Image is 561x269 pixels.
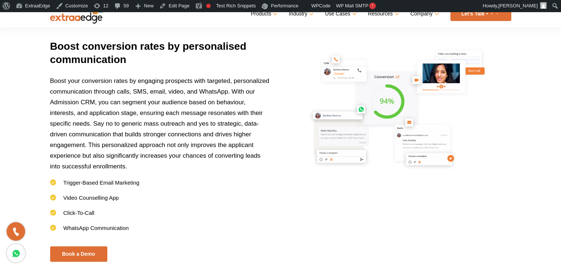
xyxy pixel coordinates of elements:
a: Let’s Talk [450,7,511,21]
a: Book a Demo [50,246,107,262]
li: Trigger-Based Email Marketing [50,179,271,194]
span: Boost your conversion rates by engaging prospects with targeted, personalized communication throu... [50,77,269,170]
a: Industry [289,8,312,19]
a: Company [411,8,437,19]
li: Click-To-Call [50,209,271,224]
a: Use Cases [325,8,355,19]
h3: Boost conversion rates by personalised communication [50,40,271,76]
span: ! [369,3,376,9]
a: Resources [368,8,398,19]
span: [PERSON_NAME] [498,3,538,8]
li: Video Counselling App [50,194,271,209]
a: Products [251,8,276,19]
li: WhatsApp Communication [50,224,271,240]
